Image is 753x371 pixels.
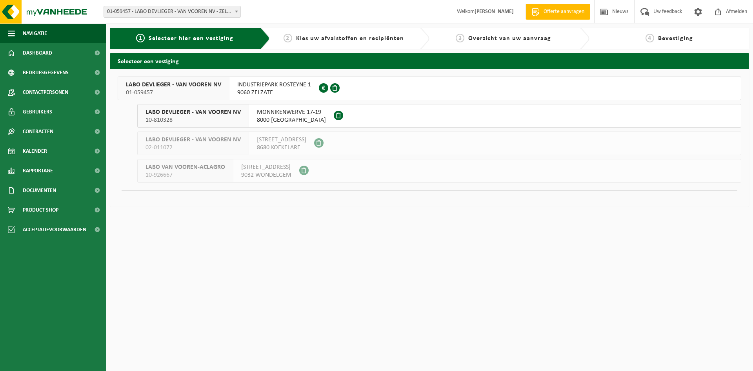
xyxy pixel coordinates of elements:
[475,9,514,15] strong: [PERSON_NAME]
[23,63,69,82] span: Bedrijfsgegevens
[23,141,47,161] span: Kalender
[23,102,52,122] span: Gebruikers
[468,35,551,42] span: Overzicht van uw aanvraag
[104,6,240,17] span: 01-059457 - LABO DEVLIEGER - VAN VOOREN NV - ZELZATE
[646,34,654,42] span: 4
[257,144,306,152] span: 8680 KOEKELARE
[23,161,53,181] span: Rapportage
[110,53,749,68] h2: Selecteer een vestiging
[23,200,58,220] span: Product Shop
[257,136,306,144] span: [STREET_ADDRESS]
[146,144,241,152] span: 02-011072
[136,34,145,42] span: 1
[149,35,233,42] span: Selecteer hier een vestiging
[241,163,291,171] span: [STREET_ADDRESS]
[23,43,52,63] span: Dashboard
[456,34,464,42] span: 3
[23,82,68,102] span: Contactpersonen
[146,116,241,124] span: 10-810328
[118,77,741,100] button: LABO DEVLIEGER - VAN VOOREN NV 01-059457 INDUSTRIEPARK ROSTEYNE 19060 ZELZATE
[542,8,586,16] span: Offerte aanvragen
[146,163,225,171] span: LABO VAN VOOREN-ACLAGRO
[237,81,311,89] span: INDUSTRIEPARK ROSTEYNE 1
[257,108,326,116] span: MONNIKENWERVE 17-19
[146,136,241,144] span: LABO DEVLIEGER - VAN VOOREN NV
[257,116,326,124] span: 8000 [GEOGRAPHIC_DATA]
[23,24,47,43] span: Navigatie
[104,6,241,18] span: 01-059457 - LABO DEVLIEGER - VAN VOOREN NV - ZELZATE
[126,89,221,97] span: 01-059457
[237,89,311,97] span: 9060 ZELZATE
[23,122,53,141] span: Contracten
[23,220,86,239] span: Acceptatievoorwaarden
[241,171,291,179] span: 9032 WONDELGEM
[137,104,741,128] button: LABO DEVLIEGER - VAN VOOREN NV 10-810328 MONNIKENWERVE 17-198000 [GEOGRAPHIC_DATA]
[658,35,693,42] span: Bevestiging
[296,35,404,42] span: Kies uw afvalstoffen en recipiënten
[23,181,56,200] span: Documenten
[126,81,221,89] span: LABO DEVLIEGER - VAN VOOREN NV
[146,108,241,116] span: LABO DEVLIEGER - VAN VOOREN NV
[146,171,225,179] span: 10-926667
[284,34,292,42] span: 2
[526,4,590,20] a: Offerte aanvragen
